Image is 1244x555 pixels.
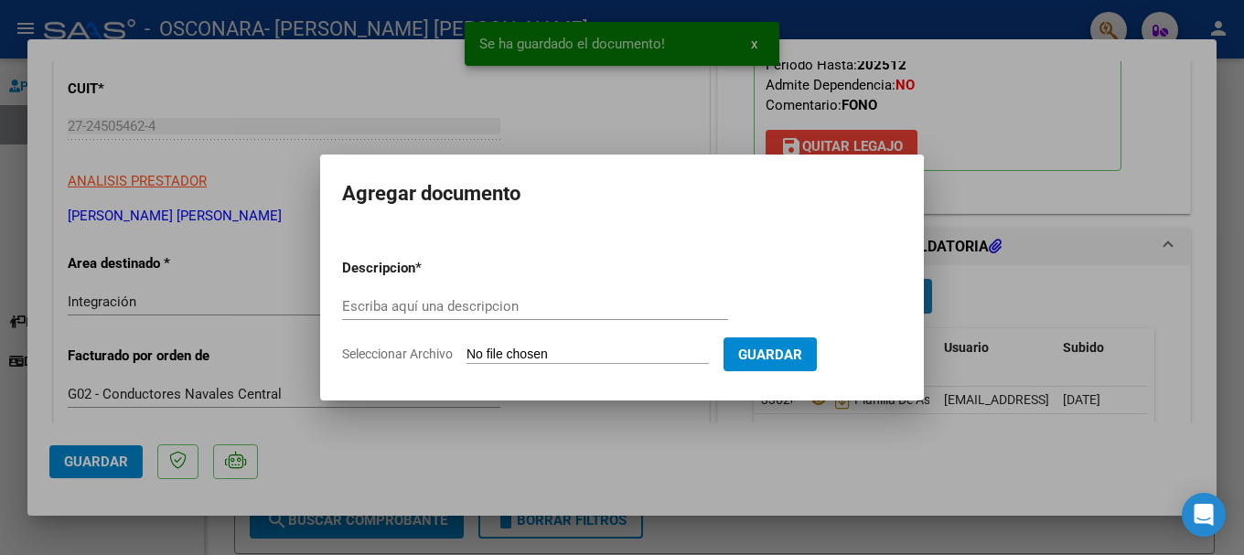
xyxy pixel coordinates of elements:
p: Descripcion [342,258,510,279]
span: Guardar [738,347,802,363]
button: Guardar [724,337,817,371]
h2: Agregar documento [342,176,902,211]
div: Open Intercom Messenger [1182,493,1226,537]
span: Seleccionar Archivo [342,347,453,361]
